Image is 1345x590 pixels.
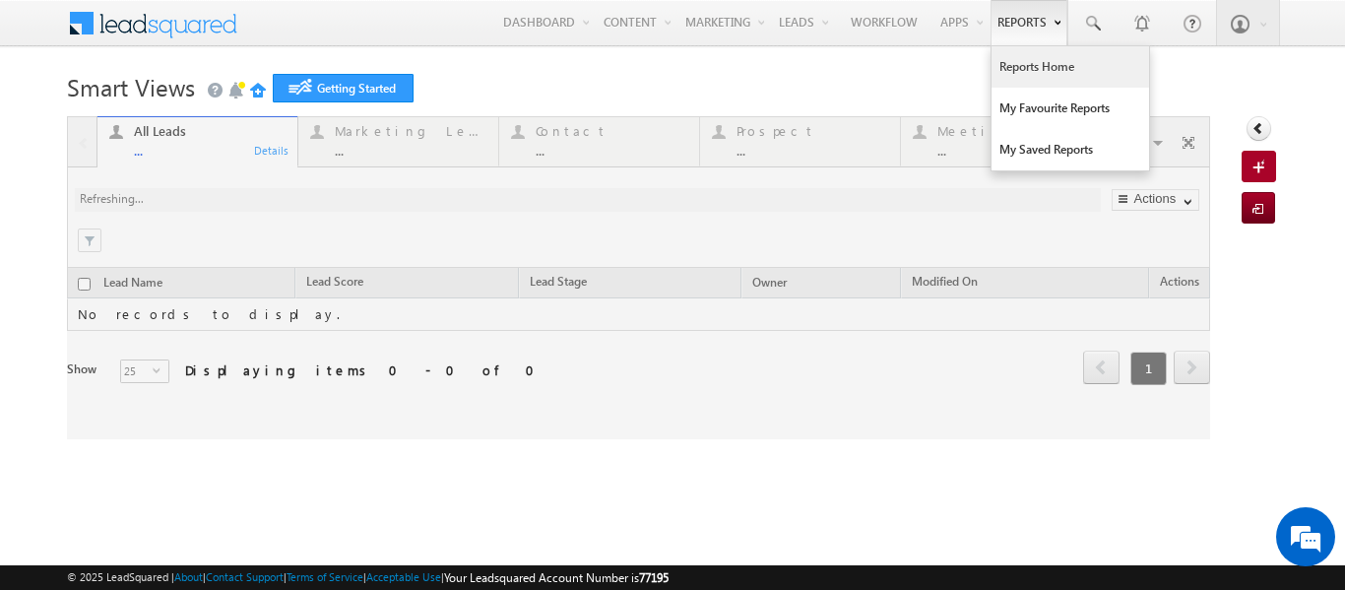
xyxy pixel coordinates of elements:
[992,129,1149,170] a: My Saved Reports
[992,88,1149,129] a: My Favourite Reports
[273,74,414,102] a: Getting Started
[174,570,203,583] a: About
[992,46,1149,88] a: Reports Home
[67,71,195,102] span: Smart Views
[444,570,669,585] span: Your Leadsquared Account Number is
[287,570,363,583] a: Terms of Service
[67,568,669,587] span: © 2025 LeadSquared | | | | |
[639,570,669,585] span: 77195
[206,570,284,583] a: Contact Support
[366,570,441,583] a: Acceptable Use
